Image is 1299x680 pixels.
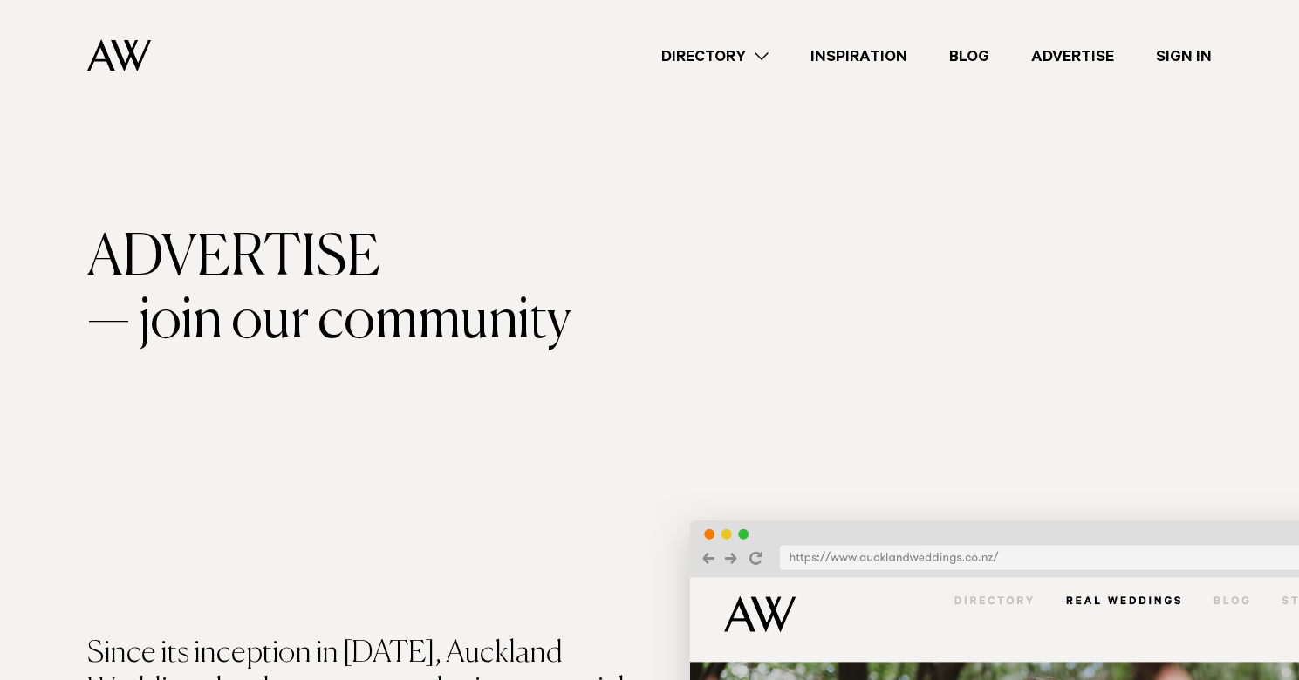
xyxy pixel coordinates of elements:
[87,39,151,71] img: Auckland Weddings Logo
[1135,44,1233,68] a: Sign In
[790,44,928,68] a: Inspiration
[87,290,130,353] span: —
[1010,44,1135,68] a: Advertise
[640,44,790,68] a: Directory
[928,44,1010,68] a: Blog
[87,228,1212,290] div: Advertise
[139,290,571,353] span: join our community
